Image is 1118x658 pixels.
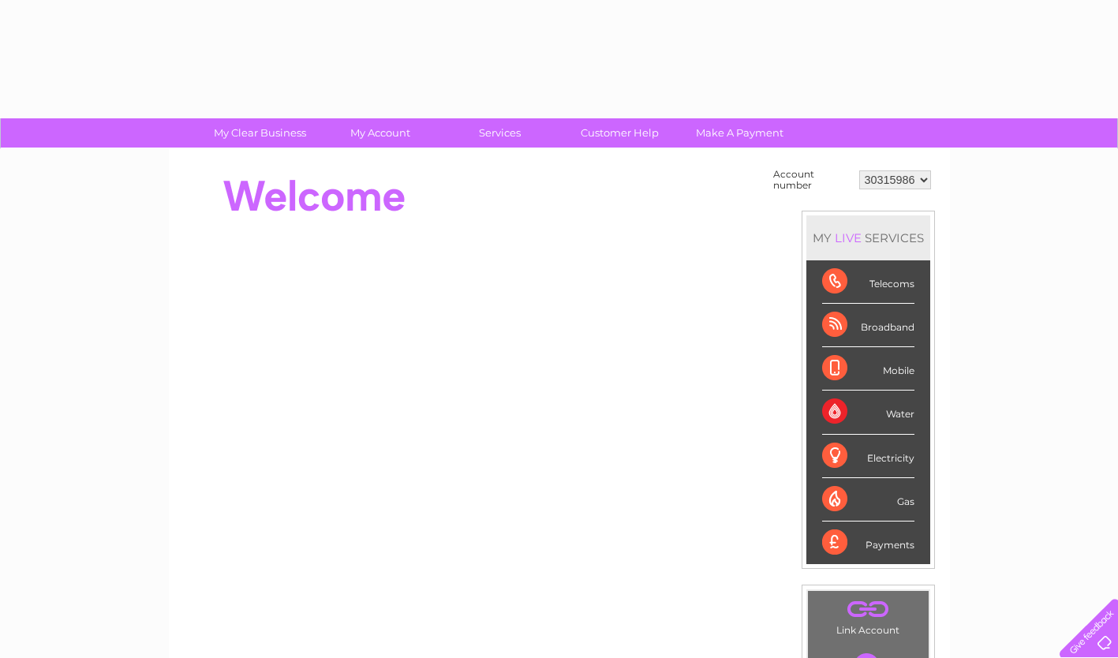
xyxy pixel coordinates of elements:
div: Broadband [822,304,914,347]
a: Customer Help [555,118,685,148]
td: Account number [769,165,855,195]
a: My Clear Business [195,118,325,148]
div: Electricity [822,435,914,478]
td: Link Account [807,590,929,640]
a: My Account [315,118,445,148]
div: LIVE [832,230,865,245]
div: Mobile [822,347,914,391]
div: MY SERVICES [806,215,930,260]
div: Water [822,391,914,434]
div: Telecoms [822,260,914,304]
a: . [812,595,925,622]
a: Services [435,118,565,148]
a: Make A Payment [675,118,805,148]
div: Gas [822,478,914,522]
div: Payments [822,522,914,564]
